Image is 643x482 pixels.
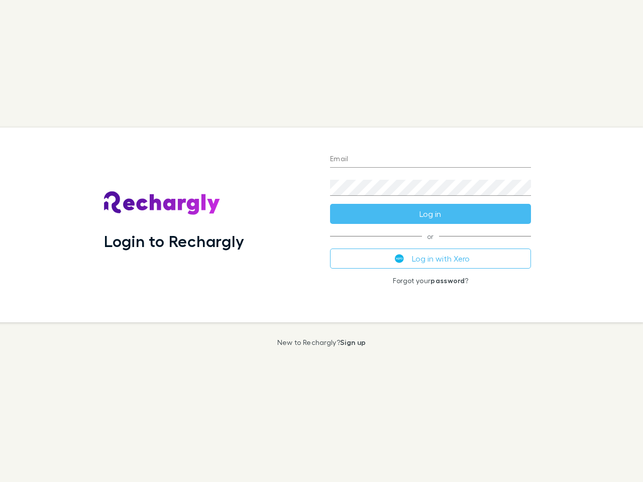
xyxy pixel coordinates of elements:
h1: Login to Rechargly [104,231,244,251]
button: Log in with Xero [330,249,531,269]
a: password [431,276,465,285]
button: Log in [330,204,531,224]
span: or [330,236,531,236]
p: New to Rechargly? [277,338,366,346]
p: Forgot your ? [330,277,531,285]
a: Sign up [340,338,366,346]
img: Rechargly's Logo [104,191,221,215]
img: Xero's logo [395,254,404,263]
